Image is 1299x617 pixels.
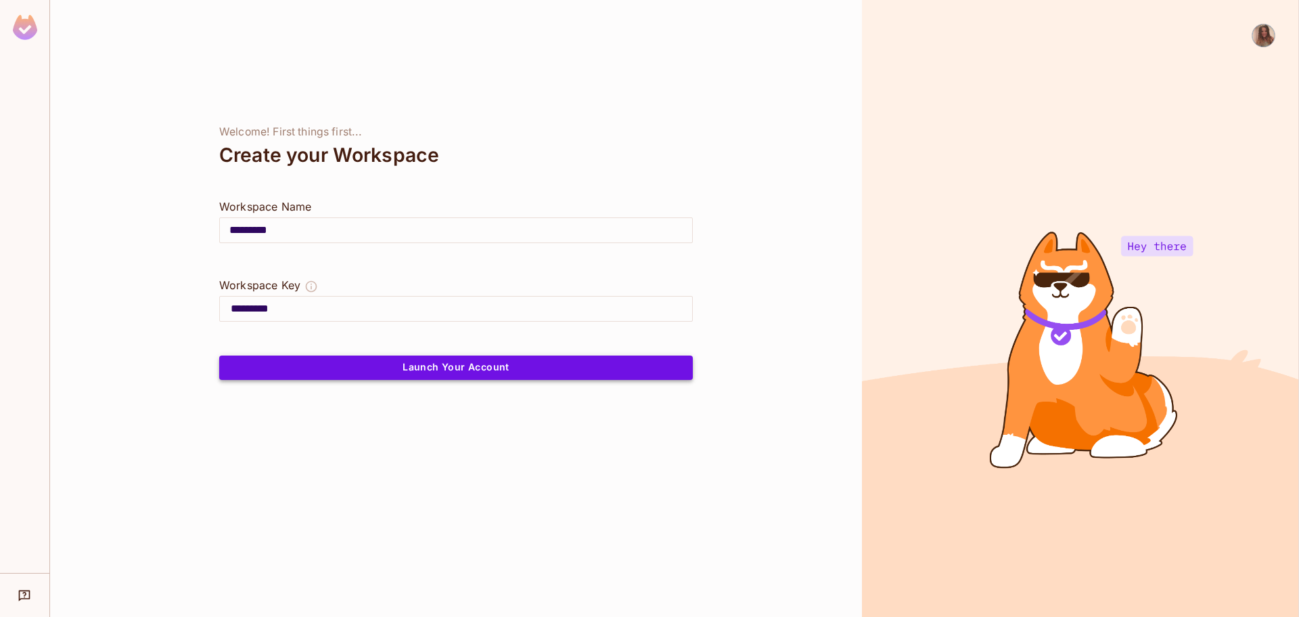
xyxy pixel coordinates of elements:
img: SReyMgAAAABJRU5ErkJggg== [13,15,37,40]
div: Create your Workspace [219,139,693,171]
img: Diana Dorojuc [1252,24,1275,47]
button: Launch Your Account [219,356,693,380]
div: Help & Updates [9,582,40,609]
div: Workspace Key [219,277,300,293]
button: The Workspace Key is unique, and serves as the identifier of your workspace. [304,277,318,296]
div: Welcome! First things first... [219,125,693,139]
div: Workspace Name [219,198,693,215]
